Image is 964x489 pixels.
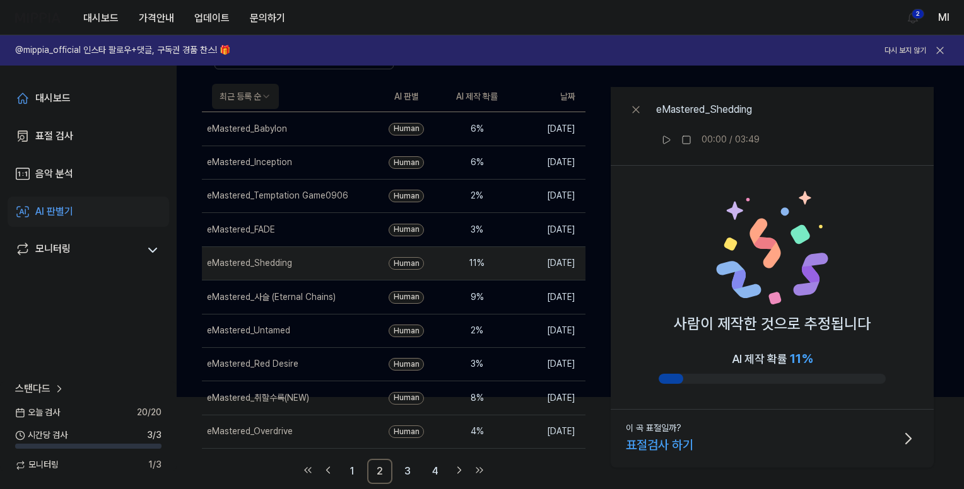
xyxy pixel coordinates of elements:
[450,461,468,479] a: Go to next page
[611,410,934,468] button: 이 곡 표절일까?표절검사 하기
[903,8,923,28] button: 알림2
[389,257,424,270] div: Human
[129,6,184,31] button: 가격안내
[912,9,924,19] div: 2
[148,459,162,471] span: 1 / 3
[452,123,502,135] div: 6 %
[15,406,60,419] span: 오늘 검사
[207,156,292,169] div: eMastered_Inception
[512,347,585,381] td: [DATE]
[389,156,424,169] div: Human
[207,358,298,371] div: eMastered_Red Desire
[147,429,162,442] span: 3 / 3
[207,291,336,304] div: eMastered_사슬 (Eternal Chains)
[512,280,585,314] td: [DATE]
[452,291,502,304] div: 9 %
[512,146,585,179] td: [DATE]
[202,459,585,484] nav: pagination
[452,190,502,202] div: 2 %
[240,6,295,31] button: 문의하기
[452,392,502,405] div: 8 %
[207,190,348,202] div: eMastered_Temptation Game0906
[442,82,512,112] th: AI 제작 확률
[184,1,240,35] a: 업데이트
[15,241,139,259] a: 모니터링
[35,129,73,144] div: 표절 검사
[702,134,760,146] div: 00:00 / 03:49
[339,459,365,484] a: 1
[790,351,813,366] span: 11 %
[732,348,813,369] div: AI 제작 확률
[73,6,129,31] button: 대시보드
[8,121,169,151] a: 표절 검사
[207,392,309,405] div: eMastered_취할수록(NEW)
[8,159,169,189] a: 음악 분석
[389,190,424,202] div: Human
[207,425,293,438] div: eMastered_Overdrive
[674,312,871,336] p: 사람이 제작한 것으로 추정됩니다
[512,415,585,448] td: [DATE]
[15,13,61,23] img: logo
[905,10,920,25] img: 알림
[389,291,424,304] div: Human
[471,461,488,479] a: Go to last page
[885,45,926,56] button: 다시 보지 않기
[299,461,317,479] a: Go to first page
[389,392,424,405] div: Human
[319,461,337,479] a: Go to previous page
[35,91,71,106] div: 대시보드
[8,83,169,113] a: 대시보드
[395,459,420,484] a: 3
[938,10,949,25] button: Ml
[512,381,585,415] td: [DATE]
[389,325,424,337] div: Human
[15,459,59,471] span: 모니터링
[626,422,681,435] div: 이 곡 표절일까?
[452,358,502,371] div: 3 %
[512,112,585,146] td: [DATE]
[15,381,50,396] span: 스탠다드
[389,224,424,236] div: Human
[15,429,68,442] span: 시간당 검사
[452,224,502,236] div: 3 %
[184,6,240,31] button: 업데이트
[452,325,502,337] div: 2 %
[367,459,392,484] a: 2
[512,246,585,280] td: [DATE]
[207,257,292,270] div: eMastered_Shedding
[207,325,290,337] div: eMastered_Untamed
[389,425,424,438] div: Human
[452,257,502,270] div: 11 %
[423,459,448,484] a: 4
[512,213,585,246] td: [DATE]
[512,179,585,212] td: [DATE]
[207,224,275,236] div: eMastered_FADE
[35,241,71,259] div: 모니터링
[512,314,585,347] td: [DATE]
[452,156,502,169] div: 6 %
[371,82,442,112] th: AI 판별
[715,191,829,304] img: Human
[35,166,73,181] div: 음악 분석
[15,44,230,57] h1: @mippia_official 인스타 팔로우+댓글, 구독권 경품 찬스! 🎁
[626,435,693,455] div: 표절검사 하기
[15,381,66,396] a: 스탠다드
[137,406,162,419] span: 20 / 20
[389,358,424,371] div: Human
[656,102,760,117] div: eMastered_Shedding
[8,197,169,227] a: AI 판별기
[512,82,585,112] th: 날짜
[207,123,287,135] div: eMastered_Babylon
[389,123,424,135] div: Human
[35,204,73,219] div: AI 판별기
[452,425,502,438] div: 4 %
